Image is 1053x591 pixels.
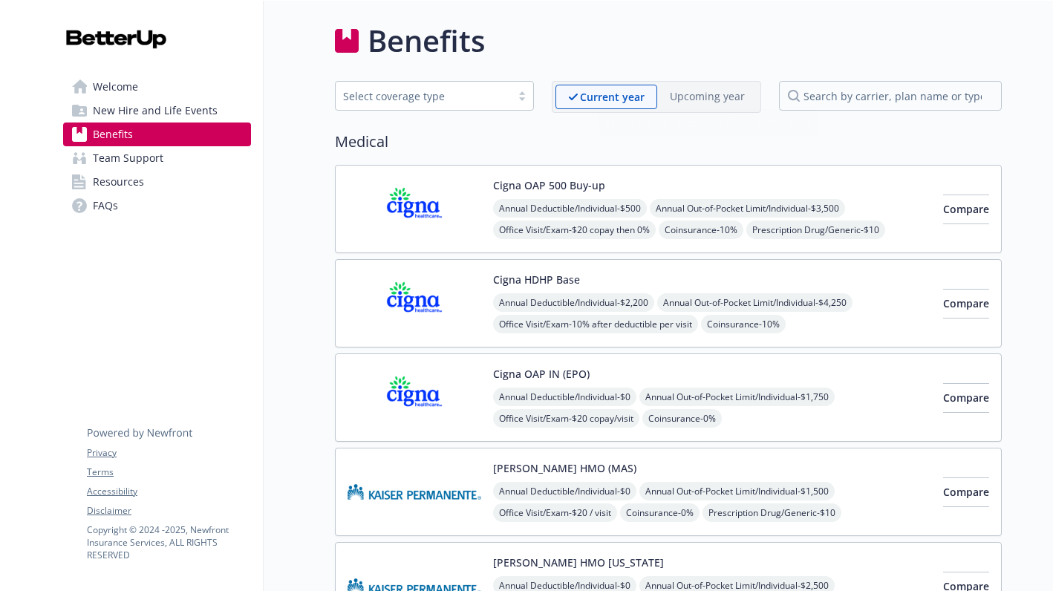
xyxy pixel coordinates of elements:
button: [PERSON_NAME] HMO (MAS) [493,460,636,476]
span: Annual Deductible/Individual - $0 [493,482,636,500]
span: Coinsurance - 10% [701,315,786,333]
span: Coinsurance - 10% [659,221,743,239]
h1: Benefits [368,19,485,63]
span: Welcome [93,75,138,99]
span: Coinsurance - 0% [620,503,700,522]
a: Disclaimer [87,504,250,517]
span: Annual Out-of-Pocket Limit/Individual - $3,500 [650,199,845,218]
a: Resources [63,170,251,194]
span: Annual Deductible/Individual - $0 [493,388,636,406]
button: Cigna OAP 500 Buy-up [493,177,605,193]
span: Resources [93,170,144,194]
a: Welcome [63,75,251,99]
button: Compare [943,383,989,413]
span: Coinsurance - 0% [642,409,722,428]
span: Prescription Drug/Generic - $10 [702,503,841,522]
img: CIGNA carrier logo [348,272,481,335]
button: Compare [943,477,989,507]
span: Office Visit/Exam - $20 / visit [493,503,617,522]
img: Kaiser Permanente Insurance Company carrier logo [348,460,481,523]
button: Cigna OAP IN (EPO) [493,366,590,382]
h2: Medical [335,131,1002,153]
a: FAQs [63,194,251,218]
span: Annual Deductible/Individual - $500 [493,199,647,218]
a: Terms [87,466,250,479]
img: CIGNA carrier logo [348,177,481,241]
span: Compare [943,296,989,310]
span: Annual Out-of-Pocket Limit/Individual - $1,500 [639,482,835,500]
a: Accessibility [87,485,250,498]
span: Compare [943,391,989,405]
button: Compare [943,195,989,224]
button: Compare [943,289,989,319]
button: [PERSON_NAME] HMO [US_STATE] [493,555,664,570]
p: Upcoming year [670,88,745,104]
a: Benefits [63,123,251,146]
input: search by carrier, plan name or type [779,81,1002,111]
span: FAQs [93,194,118,218]
p: Current year [580,89,645,105]
a: New Hire and Life Events [63,99,251,123]
a: Team Support [63,146,251,170]
div: Select coverage type [343,88,503,104]
img: CIGNA carrier logo [348,366,481,429]
span: Annual Out-of-Pocket Limit/Individual - $4,250 [657,293,852,312]
span: Benefits [93,123,133,146]
span: Compare [943,202,989,216]
span: Compare [943,485,989,499]
span: New Hire and Life Events [93,99,218,123]
p: Copyright © 2024 - 2025 , Newfront Insurance Services, ALL RIGHTS RESERVED [87,523,250,561]
span: Annual Out-of-Pocket Limit/Individual - $1,750 [639,388,835,406]
span: Annual Deductible/Individual - $2,200 [493,293,654,312]
span: Office Visit/Exam - $20 copay then 0% [493,221,656,239]
span: Upcoming year [657,85,757,109]
a: Privacy [87,446,250,460]
button: Cigna HDHP Base [493,272,580,287]
span: Prescription Drug/Generic - $10 [746,221,885,239]
span: Team Support [93,146,163,170]
span: Office Visit/Exam - $20 copay/visit [493,409,639,428]
span: Office Visit/Exam - 10% after deductible per visit [493,315,698,333]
